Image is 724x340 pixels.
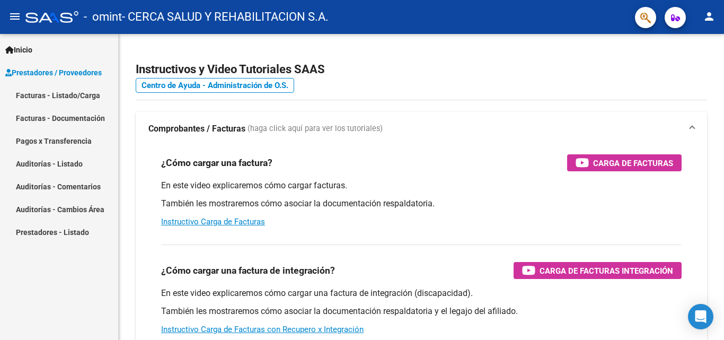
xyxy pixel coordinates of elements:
[248,123,383,135] span: (haga click aquí para ver los tutoriales)
[161,180,682,191] p: En este video explicaremos cómo cargar facturas.
[136,59,707,80] h2: Instructivos y Video Tutoriales SAAS
[136,112,707,146] mat-expansion-panel-header: Comprobantes / Facturas (haga click aquí para ver los tutoriales)
[161,198,682,210] p: También les mostraremos cómo asociar la documentación respaldatoria.
[161,287,682,299] p: En este video explicaremos cómo cargar una factura de integración (discapacidad).
[5,44,32,56] span: Inicio
[136,78,294,93] a: Centro de Ayuda - Administración de O.S.
[84,5,122,29] span: - omint
[514,262,682,279] button: Carga de Facturas Integración
[567,154,682,171] button: Carga de Facturas
[8,10,21,23] mat-icon: menu
[161,263,335,278] h3: ¿Cómo cargar una factura de integración?
[161,306,682,317] p: También les mostraremos cómo asociar la documentación respaldatoria y el legajo del afiliado.
[122,5,329,29] span: - CERCA SALUD Y REHABILITACION S.A.
[5,67,102,79] span: Prestadores / Proveedores
[148,123,245,135] strong: Comprobantes / Facturas
[540,264,673,277] span: Carga de Facturas Integración
[161,155,272,170] h3: ¿Cómo cargar una factura?
[593,156,673,170] span: Carga de Facturas
[161,325,364,334] a: Instructivo Carga de Facturas con Recupero x Integración
[688,304,713,329] div: Open Intercom Messenger
[161,217,265,226] a: Instructivo Carga de Facturas
[703,10,716,23] mat-icon: person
